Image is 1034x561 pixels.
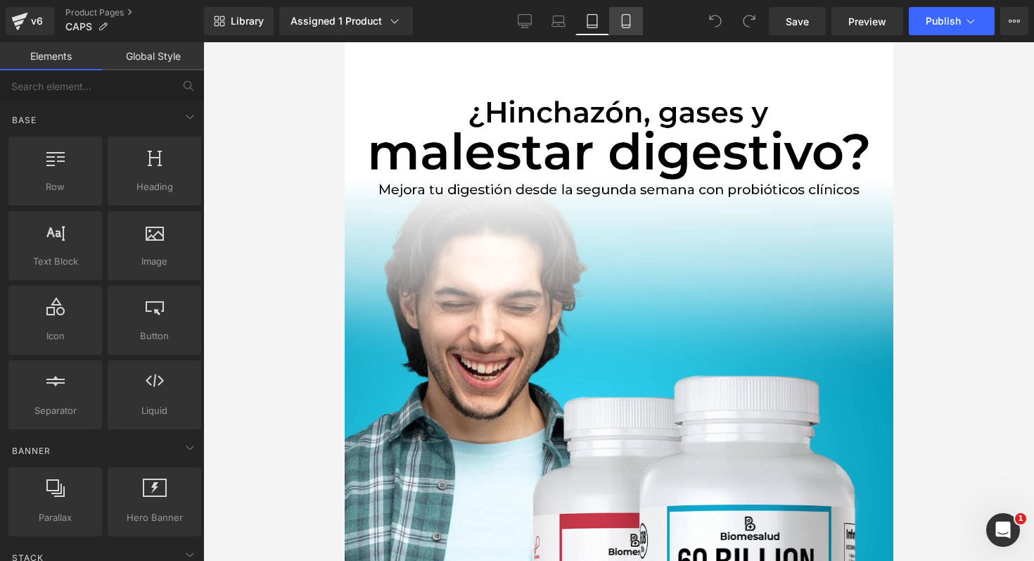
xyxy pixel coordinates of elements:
div: Assigned 1 Product [291,14,402,28]
a: Preview [831,7,903,35]
span: Hero Banner [112,510,197,525]
a: Desktop [508,7,542,35]
span: Text Block [13,254,98,269]
iframe: Intercom live chat [986,513,1020,547]
a: v6 [6,7,54,35]
span: Icon [13,329,98,343]
a: Laptop [542,7,575,35]
span: Parallax [13,510,98,525]
span: Banner [11,444,52,458]
span: Liquid [112,403,197,418]
span: Publish [926,15,961,27]
span: Image [112,254,197,269]
span: Separator [13,403,98,418]
a: Tablet [575,7,609,35]
button: Publish [909,7,995,35]
span: Save [786,14,809,29]
button: Undo [701,7,729,35]
span: Heading [112,179,197,194]
button: More [1000,7,1028,35]
a: Product Pages [65,7,204,18]
a: Global Style [102,42,204,70]
a: New Library [204,7,274,35]
span: Base [11,113,38,127]
span: Button [112,329,197,343]
span: Row [13,179,98,194]
button: Redo [735,7,763,35]
span: Preview [848,14,886,29]
span: Library [231,15,264,27]
span: CAPS [65,21,92,32]
span: 1 [1015,513,1026,524]
div: v6 [28,12,46,30]
a: Mobile [609,7,643,35]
